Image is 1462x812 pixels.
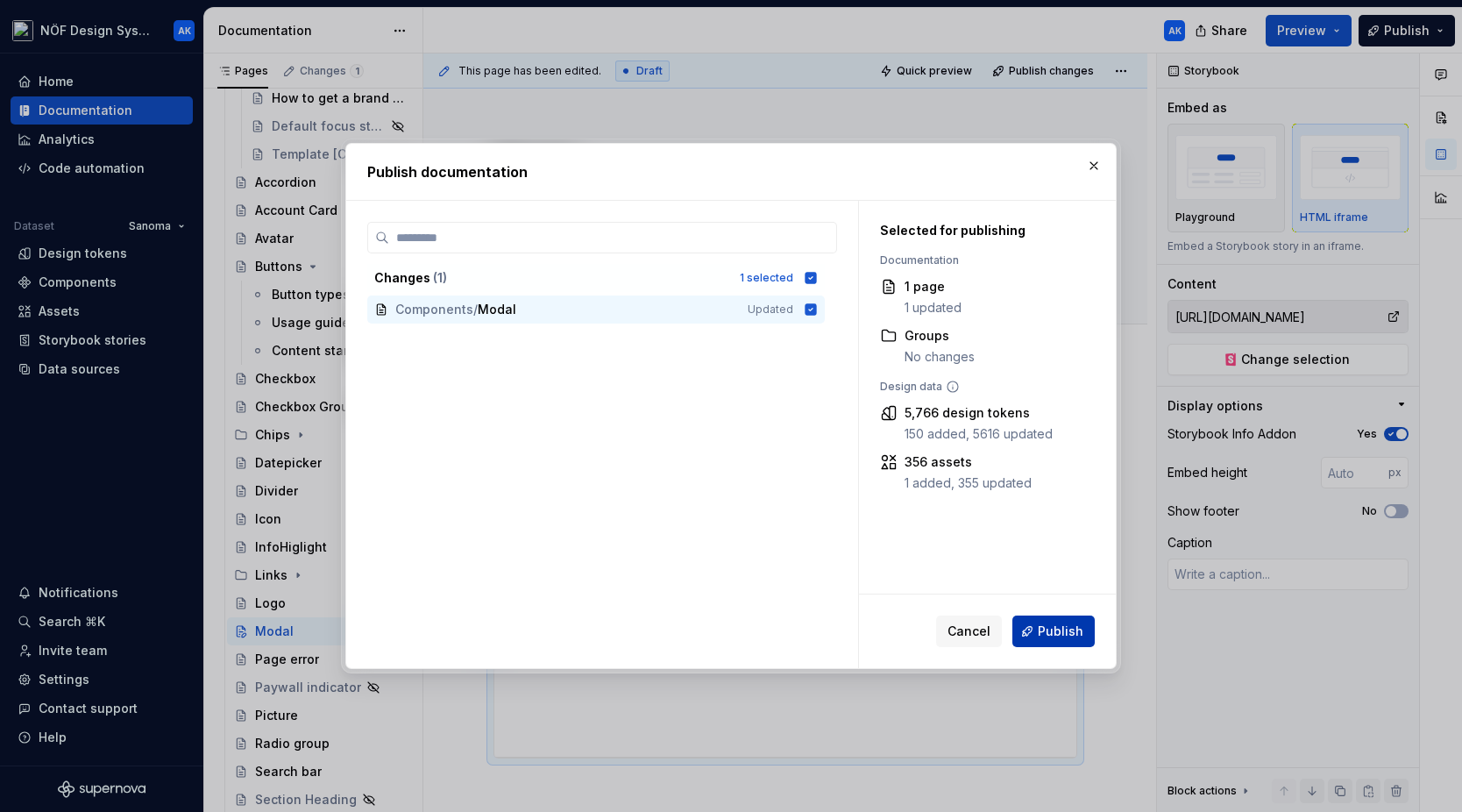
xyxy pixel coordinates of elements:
[905,404,1053,422] div: 5,766 design tokens
[947,623,990,640] span: Cancel
[905,278,962,296] div: 1 page
[936,616,1002,647] button: Cancel
[880,253,1086,267] div: Documentation
[395,301,473,318] span: Components
[374,269,729,287] div: Changes
[905,453,1032,471] div: 356 assets
[905,474,1032,492] div: 1 added, 355 updated
[478,301,516,318] span: Modal
[433,270,447,285] span: ( 1 )
[905,348,975,366] div: No changes
[880,222,1086,239] div: Selected for publishing
[1012,616,1095,647] button: Publish
[740,271,793,285] div: 1 selected
[905,327,975,345] div: Groups
[748,303,793,317] span: Updated
[1038,623,1083,640] span: Publish
[473,301,478,318] span: /
[880,380,1086,394] div: Design data
[905,425,1053,443] div: 150 added, 5616 updated
[905,299,962,317] div: 1 updated
[367,161,1095,182] h2: Publish documentation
